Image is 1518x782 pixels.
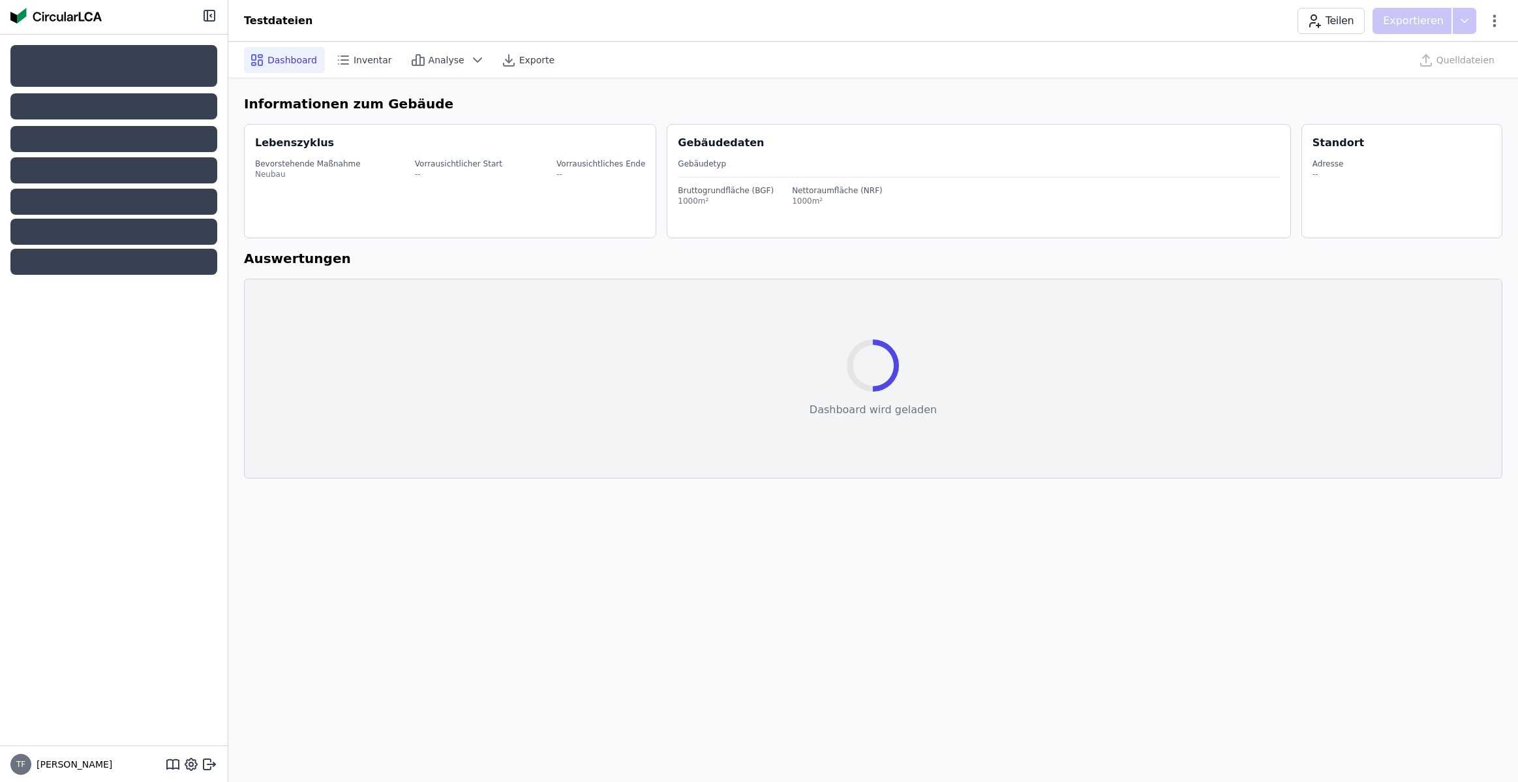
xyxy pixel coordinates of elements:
p: Exportieren [1383,13,1446,29]
div: Adresse [1313,159,1344,169]
span: Analyse [429,54,464,67]
div: Gebäudedaten [678,135,1290,151]
span: Inventar [354,54,392,67]
div: Nettoraumfläche (NRF) [792,185,883,196]
div: Vorrausichtliches Ende [556,159,645,169]
div: Gebäudetyp [678,159,1280,169]
img: Concular [10,8,102,23]
div: Standort [1313,135,1364,151]
button: Teilen [1298,8,1365,34]
div: -- [556,169,645,180]
span: Dashboard [267,54,317,67]
div: Testdateien [244,13,312,29]
div: Bevorstehende Maßnahme [255,159,361,169]
div: -- [415,169,502,180]
div: Vorrausichtlicher Start [415,159,502,169]
span: Exporte [519,54,554,67]
span: TF [16,760,25,768]
div: -- [1313,169,1344,180]
h6: Informationen zum Gebäude [244,94,1502,114]
span: [PERSON_NAME] [31,758,112,771]
div: Lebenszyklus [255,135,334,151]
div: Bruttogrundfläche (BGF) [678,185,774,196]
div: Dashboard wird geladen [810,402,937,418]
h6: Auswertungen [244,249,1502,268]
div: Neubau [255,169,361,180]
div: 1000m² [678,196,774,206]
div: 1000m² [792,196,883,206]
